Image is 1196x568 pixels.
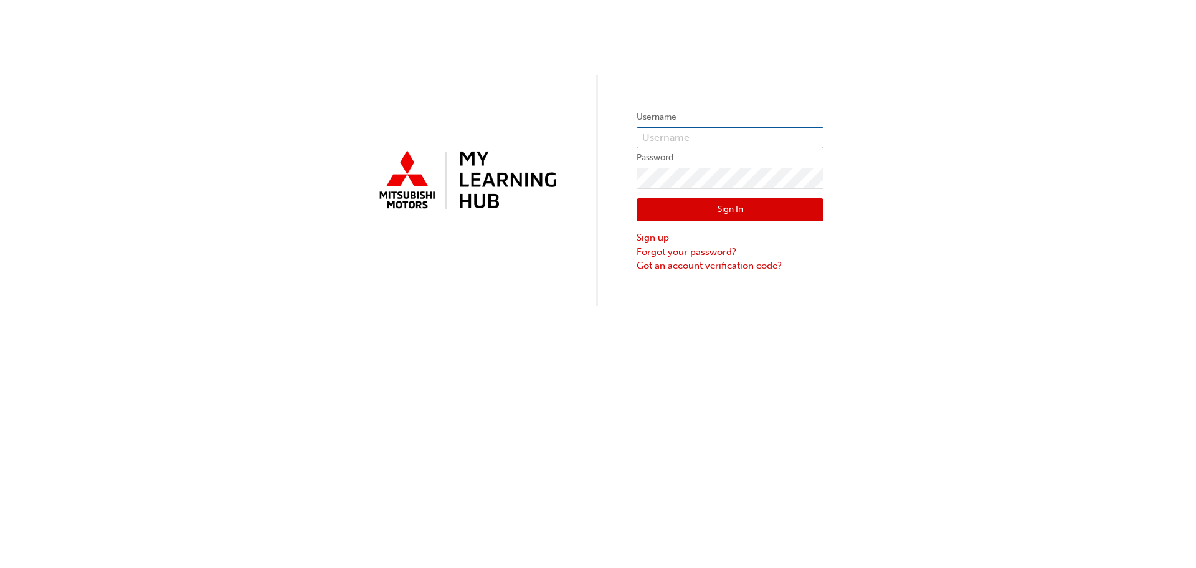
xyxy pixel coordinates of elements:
img: mmal [373,145,559,216]
a: Got an account verification code? [637,259,823,273]
input: Username [637,127,823,148]
label: Password [637,150,823,165]
a: Forgot your password? [637,245,823,259]
button: Sign In [637,198,823,222]
label: Username [637,110,823,125]
a: Sign up [637,231,823,245]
